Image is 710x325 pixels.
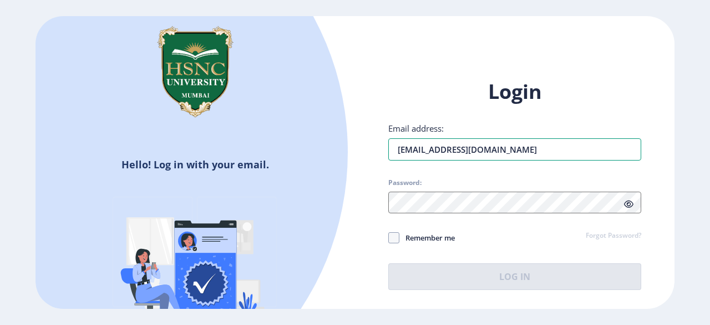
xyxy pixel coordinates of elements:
img: hsnc.png [140,16,251,127]
label: Email address: [388,123,444,134]
input: Email address [388,138,641,161]
label: Password: [388,178,422,187]
h1: Login [388,78,641,105]
span: Remember me [399,231,455,244]
a: Forgot Password? [586,231,641,241]
button: Log In [388,263,641,290]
